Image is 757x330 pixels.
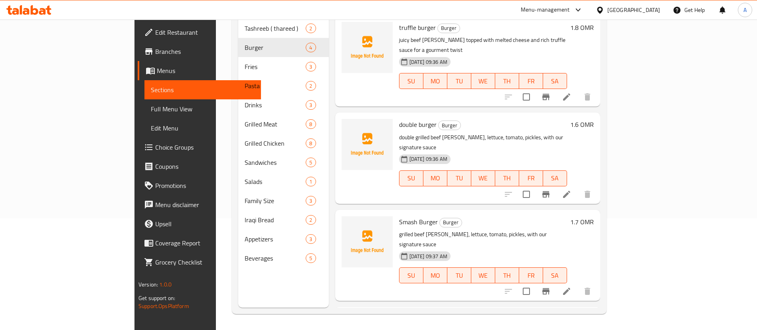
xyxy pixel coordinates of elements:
[399,170,423,186] button: SU
[543,267,567,283] button: SA
[519,73,543,89] button: FR
[406,155,451,163] span: [DATE] 09:36 AM
[519,267,543,283] button: FR
[306,100,316,110] div: items
[245,81,306,91] div: Pasta
[440,218,462,227] span: Burger
[518,283,535,300] span: Select to update
[399,22,436,34] span: truffle burger
[245,158,306,167] span: Sandwiches
[155,238,255,248] span: Coverage Report
[578,185,597,204] button: delete
[238,172,329,191] div: Salads1
[546,172,564,184] span: SA
[306,82,315,90] span: 2
[522,75,540,87] span: FR
[138,138,261,157] a: Choice Groups
[245,43,306,52] div: Burger
[238,191,329,210] div: Family Size3
[518,89,535,105] span: Select to update
[437,24,460,33] div: Burger
[159,279,172,290] span: 1.0.0
[439,121,461,130] span: Burger
[546,75,564,87] span: SA
[399,35,567,55] p: juicy beef [PERSON_NAME] topped with melted cheese and rich truffle sauce for a gourment twist
[306,197,315,205] span: 3
[342,216,393,267] img: Smash Burger
[155,28,255,37] span: Edit Restaurant
[138,176,261,195] a: Promotions
[245,24,306,33] span: Tashreeb ( thareed )
[306,119,316,129] div: items
[578,282,597,301] button: delete
[521,5,570,15] div: Menu-management
[743,6,747,14] span: A
[155,142,255,152] span: Choice Groups
[522,172,540,184] span: FR
[238,153,329,172] div: Sandwiches5
[238,57,329,76] div: Fries3
[306,235,315,243] span: 3
[522,270,540,281] span: FR
[306,101,315,109] span: 3
[155,47,255,56] span: Branches
[403,172,420,184] span: SU
[306,140,315,147] span: 8
[238,19,329,38] div: Tashreeb ( thareed )2
[245,62,306,71] div: Fries
[138,301,189,311] a: Support.OpsPlatform
[306,81,316,91] div: items
[495,170,519,186] button: TH
[578,87,597,107] button: delete
[306,216,315,224] span: 2
[562,92,571,102] a: Edit menu item
[451,75,468,87] span: TU
[518,186,535,203] span: Select to update
[495,267,519,283] button: TH
[423,267,447,283] button: MO
[155,257,255,267] span: Grocery Checklist
[306,215,316,225] div: items
[151,104,255,114] span: Full Menu View
[403,75,420,87] span: SU
[138,279,158,290] span: Version:
[423,73,447,89] button: MO
[447,73,471,89] button: TU
[151,85,255,95] span: Sections
[238,210,329,229] div: Iraqi Bread2
[498,270,516,281] span: TH
[495,73,519,89] button: TH
[536,87,555,107] button: Branch-specific-item
[245,100,306,110] span: Drinks
[245,177,306,186] span: Salads
[447,267,471,283] button: TU
[519,170,543,186] button: FR
[342,119,393,170] img: double burger
[245,138,306,148] span: Grilled Chicken
[306,25,315,32] span: 2
[399,229,567,249] p: grilled beef [PERSON_NAME], lettuce, tomato, pickles, with our signature sauce
[238,16,329,271] nav: Menu sections
[399,73,423,89] button: SU
[562,287,571,296] a: Edit menu item
[245,234,306,244] span: Appetizers
[403,270,420,281] span: SU
[155,181,255,190] span: Promotions
[238,76,329,95] div: Pasta2
[451,172,468,184] span: TU
[306,158,316,167] div: items
[238,115,329,134] div: Grilled Meat8
[155,219,255,229] span: Upsell
[138,195,261,214] a: Menu disclaimer
[399,119,437,130] span: double burger
[427,172,444,184] span: MO
[399,216,438,228] span: Smash Burger
[306,62,316,71] div: items
[245,253,306,263] span: Beverages
[138,293,175,303] span: Get support on:
[138,61,261,80] a: Menus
